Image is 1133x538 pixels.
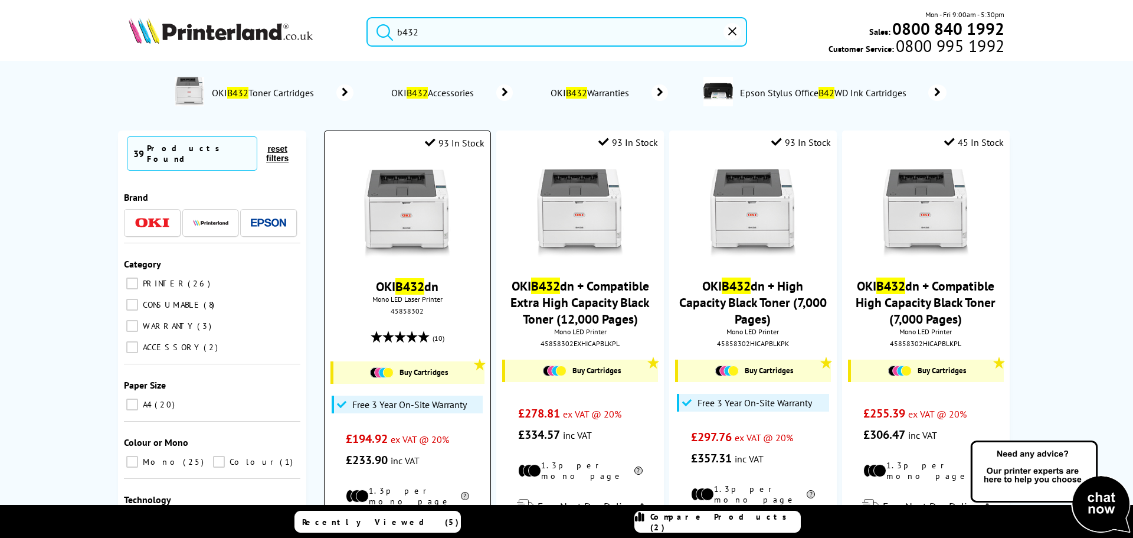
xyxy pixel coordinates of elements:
span: Buy Cartridges [745,366,793,376]
a: Printerland Logo [129,18,352,46]
a: OKIB432dn [376,278,438,295]
div: Products Found [147,143,251,164]
span: OKI Toner Cartridges [210,87,319,99]
img: oki-b432dn-front-small.jpg [363,169,451,258]
span: Buy Cartridges [918,366,966,376]
span: Buy Cartridges [572,366,621,376]
span: Mono LED Printer [502,327,657,336]
li: 1.3p per mono page [346,485,469,507]
a: OKIB432Warranties [548,84,668,101]
span: OKI Accessories [389,87,479,99]
span: A4 [140,399,153,410]
span: Free Next Day Delivery* [883,500,989,513]
span: £357.31 [691,451,732,466]
img: Printerland Logo [129,18,313,44]
input: PRINTER 26 [126,278,138,289]
span: ex VAT @ 20% [735,432,793,444]
input: CONSUMABLE 8 [126,299,138,311]
a: OKIB432dn + Compatible High Capacity Black Toner (7,000 Pages) [856,278,996,327]
input: A4 20 [126,399,138,410]
li: 1.3p per mono page [863,460,988,481]
span: inc VAT [735,453,764,465]
span: Paper Size [124,379,166,391]
span: Colour or Mono [124,436,188,448]
img: oki-b432dn-front-small1.jpg [882,169,970,257]
div: 45 In Stock [944,136,1004,148]
li: 1.3p per mono page [518,460,643,481]
a: Compare Products (2) [634,511,801,533]
mark: B432 [722,278,751,294]
input: Mono 25 [126,456,138,468]
a: 0800 840 1992 [890,23,1004,34]
input: Search produc [366,17,747,47]
span: 26 [188,278,213,289]
div: 45858302EXHICAPBLKPL [505,339,654,348]
span: Free 3 Year On-Site Warranty [698,397,812,409]
span: Mono LED Printer [848,327,1003,336]
div: 45858302 [333,307,482,315]
img: Printerland [193,220,228,226]
div: 45858302HICAPBLKPL [851,339,1000,348]
span: ex VAT @ 20% [563,408,621,420]
img: Epson [251,219,286,227]
span: Category [124,258,161,270]
img: OKI-B432dn-conspage.jpg [175,77,204,106]
input: WARRANTY 3 [126,320,138,332]
img: Cartridges [715,366,739,376]
input: Colour 1 [213,456,225,468]
span: £278.81 [518,406,560,421]
span: £306.47 [863,427,905,442]
a: OKIB432Toner Cartridges [210,77,353,109]
mark: B432 [531,278,560,294]
a: Buy Cartridges [684,366,824,376]
div: 93 In Stock [598,136,658,148]
span: PRINTER [140,278,186,289]
span: (10) [433,327,444,350]
a: OKIB432Accessories [389,84,513,101]
b: 0800 840 1992 [892,18,1004,40]
div: 45858302HICAPBLKPK [678,339,827,348]
span: inc VAT [563,429,592,441]
div: 93 In Stock [425,137,484,149]
img: Cartridges [888,366,912,376]
span: 1 [280,457,296,467]
span: ex VAT @ 20% [908,408,967,420]
span: Sales: [869,26,890,37]
img: OKI [135,218,170,228]
span: Buy Cartridges [400,367,448,377]
mark: B432 [227,87,248,99]
span: £233.90 [346,452,388,468]
span: 0800 995 1992 [894,40,1004,51]
span: WARRANTY [140,321,196,331]
span: inc VAT [391,455,420,467]
span: Technology [124,494,171,506]
a: OKIB432dn + Compatible Extra High Capacity Black Toner (12,000 Pages) [510,278,650,327]
mark: B42 [818,87,834,99]
span: OKI Warranties [548,87,634,99]
a: Buy Cartridges [857,366,997,376]
a: Buy Cartridges [511,366,651,376]
span: Free Next Day Delivery* [538,500,644,513]
img: Cartridges [543,366,566,376]
span: 20 [155,399,178,410]
a: Epson Stylus OfficeB42WD Ink Cartridges [739,77,947,109]
div: 93 In Stock [771,136,831,148]
span: ex VAT @ 20% [391,433,449,445]
span: inc VAT [908,429,937,441]
span: Brand [124,191,148,203]
span: Free 3 Year On-Site Warranty [352,399,467,410]
a: Buy Cartridges [339,367,479,378]
span: CONSUMABLE [140,299,202,310]
span: Mon - Fri 9:00am - 5:30pm [925,9,1004,20]
button: reset filters [257,144,297,164]
input: ACCESSORY 2 [126,341,138,353]
span: Recently Viewed (5) [302,517,459,527]
span: £334.57 [518,427,560,442]
span: 25 [183,457,207,467]
span: Compare Products (2) [650,511,800,533]
span: Customer Service: [829,40,1004,54]
span: £255.39 [863,406,905,421]
mark: B432 [395,278,424,295]
span: 8 [204,299,217,310]
span: Epson Stylus Office WD Ink Cartridges [739,87,911,99]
